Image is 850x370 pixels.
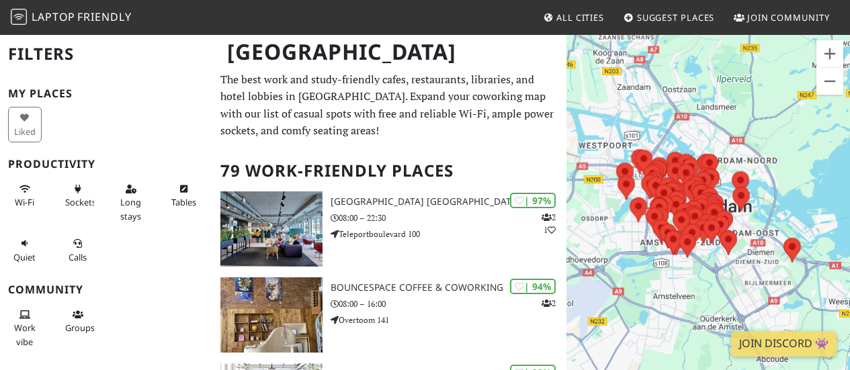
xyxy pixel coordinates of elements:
[331,212,566,224] p: 08:00 – 22:30
[542,211,556,236] p: 2 1
[747,11,830,24] span: Join Community
[120,196,141,222] span: Long stays
[542,297,556,310] p: 2
[8,87,204,100] h3: My Places
[220,71,558,140] p: The best work and study-friendly cafes, restaurants, libraries, and hotel lobbies in [GEOGRAPHIC_...
[11,6,132,30] a: LaptopFriendly LaptopFriendly
[8,178,42,214] button: Wi-Fi
[331,196,566,207] h3: [GEOGRAPHIC_DATA] [GEOGRAPHIC_DATA]
[11,9,27,25] img: LaptopFriendly
[8,283,204,296] h3: Community
[510,193,556,208] div: | 97%
[216,34,564,71] h1: [GEOGRAPHIC_DATA]
[331,228,566,240] p: Teleportboulevard 100
[538,5,609,30] a: All Cities
[816,68,843,95] button: Zoom out
[61,178,95,214] button: Sockets
[731,331,837,357] a: Join Discord 👾
[65,196,96,208] span: Power sockets
[65,322,95,334] span: Group tables
[816,40,843,67] button: Zoom in
[331,297,566,310] p: 08:00 – 16:00
[556,11,604,24] span: All Cities
[8,304,42,353] button: Work vibe
[220,277,323,353] img: BounceSpace Coffee & Coworking
[8,158,204,171] h3: Productivity
[15,196,34,208] span: Stable Wi-Fi
[212,191,566,267] a: Aristo Meeting Center Amsterdam | 97% 21 [GEOGRAPHIC_DATA] [GEOGRAPHIC_DATA] 08:00 – 22:30 Telepo...
[13,251,36,263] span: Quiet
[510,279,556,294] div: | 94%
[637,11,715,24] span: Suggest Places
[220,191,323,267] img: Aristo Meeting Center Amsterdam
[212,277,566,353] a: BounceSpace Coffee & Coworking | 94% 2 BounceSpace Coffee & Coworking 08:00 – 16:00 Overtoom 141
[220,150,558,191] h2: 79 Work-Friendly Places
[8,34,204,75] h2: Filters
[77,9,131,24] span: Friendly
[32,9,75,24] span: Laptop
[8,232,42,268] button: Quiet
[331,282,566,293] h3: BounceSpace Coffee & Coworking
[167,178,201,214] button: Tables
[618,5,720,30] a: Suggest Places
[114,178,148,227] button: Long stays
[61,232,95,268] button: Calls
[171,196,196,208] span: Work-friendly tables
[728,5,835,30] a: Join Community
[61,304,95,339] button: Groups
[331,314,566,326] p: Overtoom 141
[14,322,36,347] span: People working
[69,251,87,263] span: Video/audio calls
